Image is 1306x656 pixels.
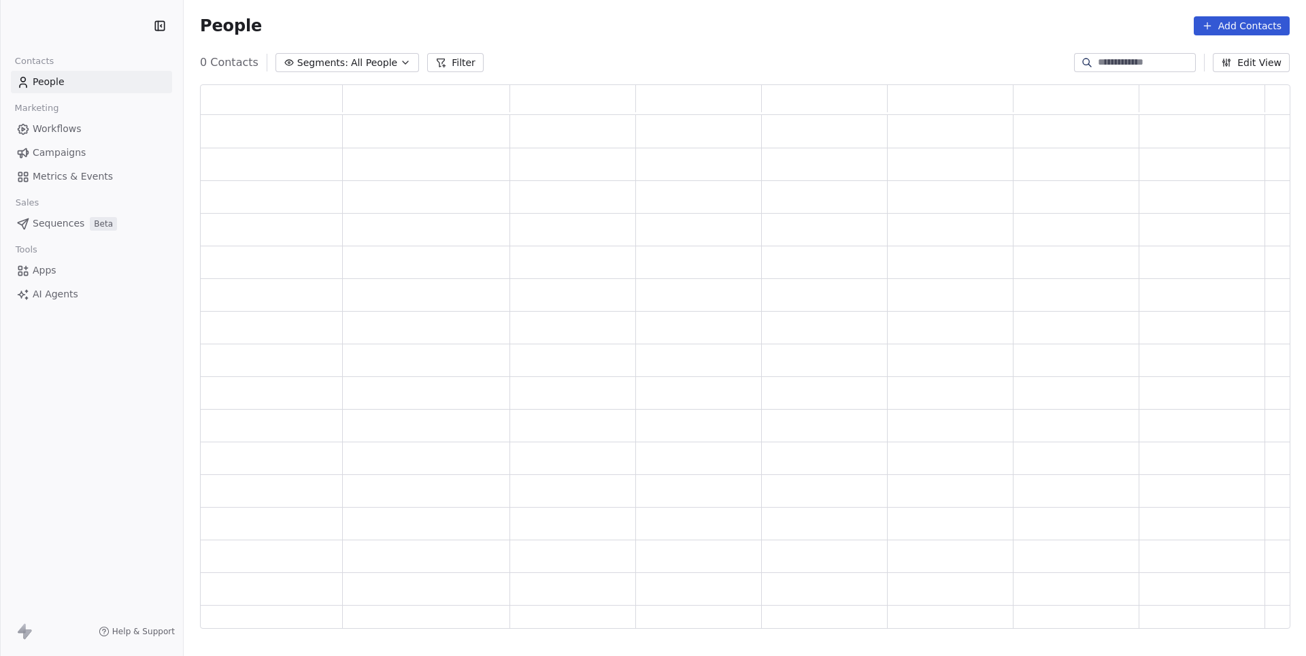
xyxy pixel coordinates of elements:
span: Help & Support [112,626,175,637]
span: Contacts [9,51,60,71]
span: AI Agents [33,287,78,301]
a: Metrics & Events [11,165,172,188]
span: People [33,75,65,89]
span: 0 Contacts [200,54,258,71]
a: SequencesBeta [11,212,172,235]
a: Campaigns [11,142,172,164]
a: AI Agents [11,283,172,306]
span: Beta [90,217,117,231]
a: Help & Support [99,626,175,637]
span: Marketing [9,98,65,118]
span: Metrics & Events [33,169,113,184]
span: Workflows [33,122,82,136]
a: Apps [11,259,172,282]
button: Add Contacts [1194,16,1290,35]
a: People [11,71,172,93]
span: Tools [10,240,43,260]
button: Edit View [1213,53,1290,72]
span: Apps [33,263,56,278]
span: Sequences [33,216,84,231]
span: People [200,16,262,36]
span: Segments: [297,56,348,70]
span: Sales [10,193,45,213]
span: Campaigns [33,146,86,160]
a: Workflows [11,118,172,140]
span: All People [351,56,397,70]
button: Filter [427,53,484,72]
